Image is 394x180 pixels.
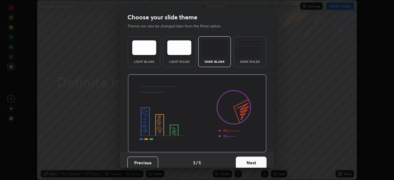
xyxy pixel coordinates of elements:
button: Previous [127,157,158,169]
p: Theme can also be changed later from the More option [127,23,227,29]
h4: / [196,159,198,166]
div: Light Ruled [167,60,192,63]
div: Dark Ruled [238,60,262,63]
button: Next [236,157,267,169]
img: lightRuledTheme.5fabf969.svg [167,40,191,55]
img: darkTheme.f0cc69e5.svg [203,40,227,55]
div: Dark Blank [202,60,227,63]
img: darkRuledTheme.de295e13.svg [238,40,262,55]
h4: 5 [199,159,201,166]
img: darkThemeBanner.d06ce4a2.svg [128,74,267,153]
h2: Choose your slide theme [127,13,197,21]
div: Light Blank [132,60,156,63]
h4: 3 [193,159,195,166]
img: lightTheme.e5ed3b09.svg [132,40,156,55]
